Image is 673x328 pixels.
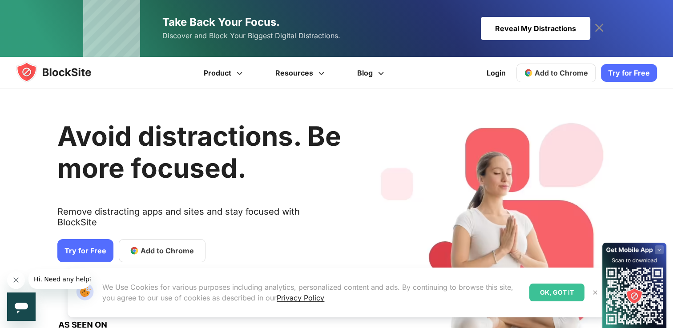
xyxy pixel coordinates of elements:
iframe: Button to launch messaging window [7,292,36,321]
text: Remove distracting apps and sites and stay focused with BlockSite [57,206,341,235]
a: Privacy Policy [277,293,324,302]
div: OK, GOT IT [529,284,584,301]
span: Add to Chrome [141,245,194,256]
span: Take Back Your Focus. [162,16,280,28]
a: Resources [260,57,342,89]
p: We Use Cookies for various purposes including analytics, personalized content and ads. By continu... [102,282,522,303]
img: blocksite-icon.5d769676.svg [16,61,109,83]
a: Add to Chrome [119,239,206,262]
a: Blog [342,57,402,89]
img: chrome-icon.svg [524,68,533,77]
a: Add to Chrome [516,64,596,82]
span: Discover and Block Your Biggest Digital Distractions. [162,29,340,42]
img: Close [592,289,599,296]
a: Login [481,62,511,84]
button: Close [589,287,601,298]
iframe: Message from company [28,269,91,289]
span: Add to Chrome [535,68,588,77]
div: Reveal My Distractions [481,17,590,40]
a: Try for Free [57,239,113,262]
a: Try for Free [601,64,657,82]
h1: Avoid distractions. Be more focused. [57,120,341,184]
span: Hi. Need any help? [5,6,64,13]
a: Product [189,57,260,89]
iframe: Close message [7,271,25,289]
